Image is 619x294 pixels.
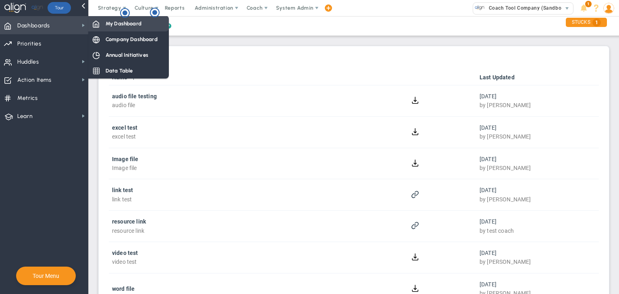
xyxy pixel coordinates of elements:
[112,250,138,256] strong: video test
[480,92,596,110] div: [DATE]
[585,1,592,7] span: 1
[475,3,485,13] img: 33476.Company.photo
[561,3,573,14] span: select
[411,127,419,135] button: Download
[485,3,566,13] span: Coach Tool Company (Sandbox)
[480,196,531,203] span: by [PERSON_NAME]
[112,286,135,292] strong: word file
[480,217,596,235] div: [DATE]
[411,284,419,292] button: Download
[112,196,132,203] span: link test
[480,123,596,141] div: [DATE]
[480,186,596,204] div: [DATE]
[98,5,121,11] span: Strategy
[411,253,419,260] button: Download
[17,54,39,70] span: Huddles
[112,156,139,162] strong: Image file
[480,102,531,108] span: by [PERSON_NAME]
[17,17,50,34] span: Dashboards
[480,259,531,265] span: by [PERSON_NAME]
[112,259,137,265] span: video test
[106,35,158,43] span: Company Dashboard
[112,93,157,99] strong: audio file testing
[566,18,607,27] div: STUCKS
[112,124,138,131] strong: excel test
[276,5,314,11] span: System Admin
[112,187,133,193] strong: link test
[195,5,233,11] span: Administration
[112,165,137,171] span: Image file
[592,19,601,27] span: 1
[411,96,419,104] button: Download
[135,5,154,11] span: Culture
[97,21,172,31] div: Coach Resources
[17,35,42,52] span: Priorities
[112,102,135,108] span: audio file
[480,133,531,140] span: by [PERSON_NAME]
[480,248,596,267] div: [DATE]
[17,108,33,125] span: Learn
[411,221,419,229] span: Open Link
[480,228,514,234] span: by test coach
[411,159,419,166] button: Download
[30,272,62,280] button: Tour Menu
[106,51,148,59] span: Annual Initiatives
[480,74,596,81] a: Last Updated
[106,67,133,75] span: Data Table
[411,190,419,198] span: Open Link
[480,165,531,171] span: by [PERSON_NAME]
[480,155,596,173] div: [DATE]
[17,90,38,107] span: Metrics
[112,218,146,225] strong: resource link
[112,133,136,140] span: excel test
[247,5,263,11] span: Coach
[112,228,144,234] span: resource link
[112,74,351,81] a: Name
[106,20,141,27] span: My Dashboard
[603,3,614,14] img: 64089.Person.photo
[17,72,52,89] span: Action Items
